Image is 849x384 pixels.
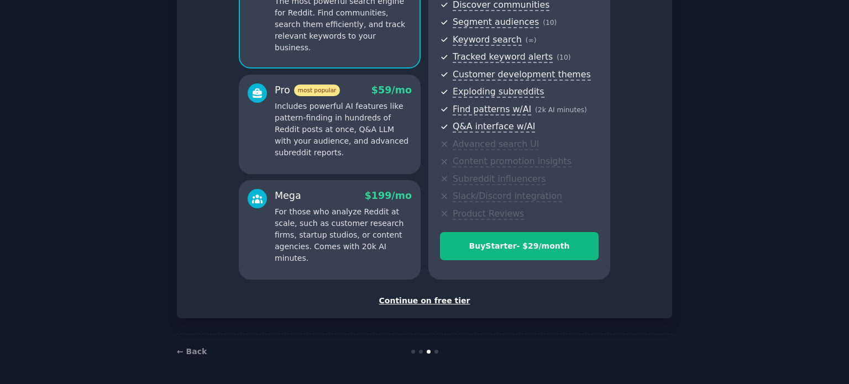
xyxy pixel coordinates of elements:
span: Keyword search [453,34,522,46]
div: Mega [275,189,301,203]
p: For those who analyze Reddit at scale, such as customer research firms, startup studios, or conte... [275,206,412,264]
span: Customer development themes [453,69,591,81]
span: $ 199 /mo [365,190,412,201]
span: ( 10 ) [557,54,570,61]
span: Product Reviews [453,208,524,220]
span: Tracked keyword alerts [453,51,553,63]
span: Content promotion insights [453,156,572,167]
span: Subreddit influencers [453,173,546,185]
span: ( ∞ ) [526,36,537,44]
div: Continue on free tier [188,295,661,307]
span: Segment audiences [453,17,539,28]
span: Find patterns w/AI [453,104,531,115]
div: Pro [275,83,340,97]
button: BuyStarter- $29/month [440,232,599,260]
span: most popular [294,85,340,96]
div: Buy Starter - $ 29 /month [441,240,598,252]
span: ( 2k AI minutes ) [535,106,587,114]
span: Slack/Discord integration [453,191,562,202]
span: Advanced search UI [453,139,539,150]
span: ( 10 ) [543,19,557,27]
span: Exploding subreddits [453,86,544,98]
span: Q&A interface w/AI [453,121,535,133]
a: ← Back [177,347,207,356]
p: Includes powerful AI features like pattern-finding in hundreds of Reddit posts at once, Q&A LLM w... [275,101,412,159]
span: $ 59 /mo [371,85,412,96]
